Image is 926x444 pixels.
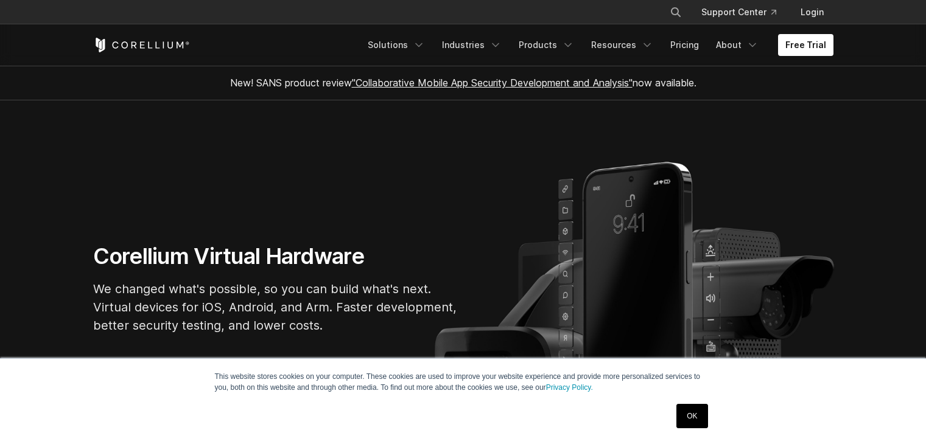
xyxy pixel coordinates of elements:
[709,34,766,56] a: About
[215,371,712,393] p: This website stores cookies on your computer. These cookies are used to improve your website expe...
[360,34,432,56] a: Solutions
[791,1,833,23] a: Login
[665,1,687,23] button: Search
[692,1,786,23] a: Support Center
[663,34,706,56] a: Pricing
[93,38,190,52] a: Corellium Home
[93,243,458,270] h1: Corellium Virtual Hardware
[676,404,707,428] a: OK
[230,77,696,89] span: New! SANS product review now available.
[511,34,581,56] a: Products
[435,34,509,56] a: Industries
[778,34,833,56] a: Free Trial
[360,34,833,56] div: Navigation Menu
[93,280,458,335] p: We changed what's possible, so you can build what's next. Virtual devices for iOS, Android, and A...
[352,77,633,89] a: "Collaborative Mobile App Security Development and Analysis"
[546,383,593,392] a: Privacy Policy.
[584,34,661,56] a: Resources
[655,1,833,23] div: Navigation Menu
